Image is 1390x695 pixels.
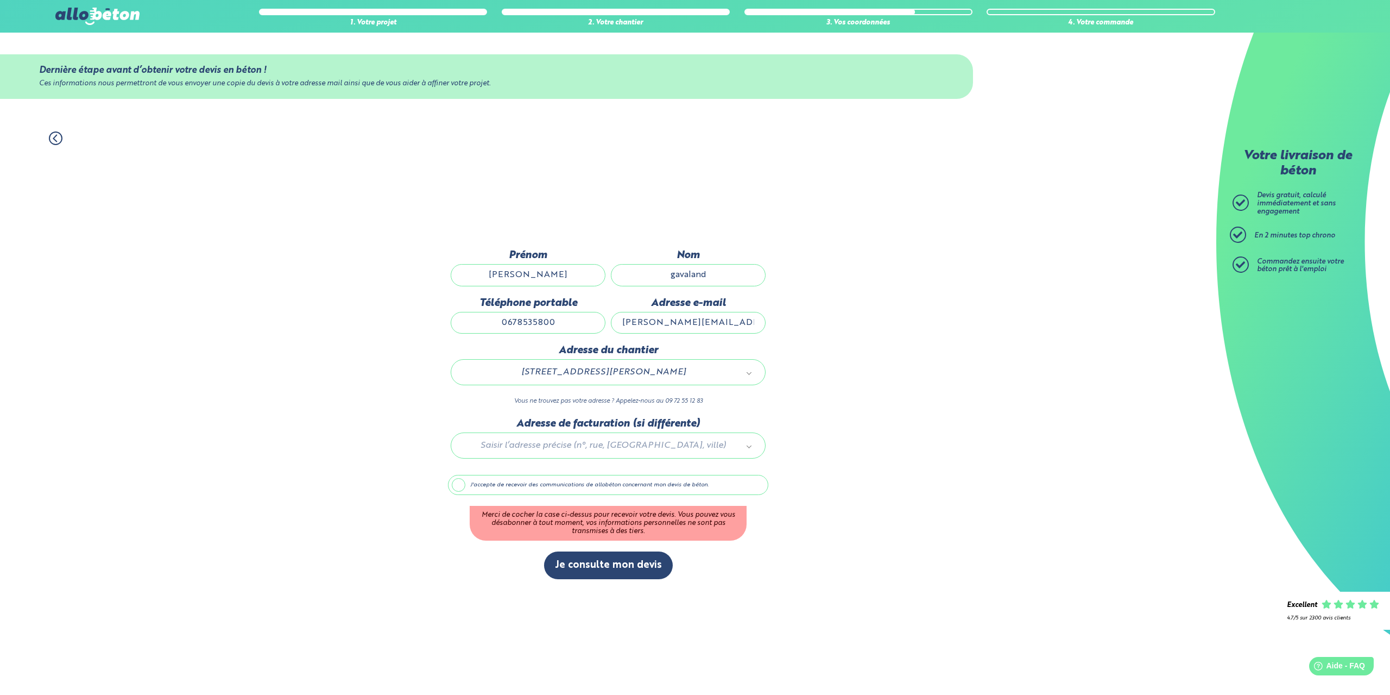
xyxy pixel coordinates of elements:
[451,345,766,356] label: Adresse du chantier
[451,264,605,286] input: Quel est votre prénom ?
[462,365,754,379] a: [STREET_ADDRESS][PERSON_NAME]
[544,552,673,579] button: Je consulte mon devis
[39,80,934,88] div: Ces informations nous permettront de vous envoyer une copie du devis à votre adresse mail ainsi q...
[1287,602,1317,610] div: Excellent
[448,475,768,496] label: J'accepte de recevoir des communications de allobéton concernant mon devis de béton.
[451,312,605,334] input: ex : 0642930817
[502,19,730,27] div: 2. Votre chantier
[451,297,605,309] label: Téléphone portable
[259,19,487,27] div: 1. Votre projet
[1254,232,1335,239] span: En 2 minutes top chrono
[55,8,139,25] img: allobéton
[1293,653,1378,683] iframe: Help widget launcher
[451,396,766,406] p: Vous ne trouvez pas votre adresse ? Appelez-nous au 09 72 55 12 83
[451,249,605,261] label: Prénom
[470,506,747,541] div: Merci de cocher la case ci-dessus pour recevoir votre devis. Vous pouvez vous désabonner à tout m...
[987,19,1215,27] div: 4. Votre commande
[611,264,766,286] input: Quel est votre nom de famille ?
[744,19,972,27] div: 3. Vos coordonnées
[611,312,766,334] input: ex : contact@allobeton.fr
[1287,615,1379,621] div: 4.7/5 sur 2300 avis clients
[611,297,766,309] label: Adresse e-mail
[466,365,740,379] span: [STREET_ADDRESS][PERSON_NAME]
[39,65,934,76] div: Dernière étape avant d’obtenir votre devis en béton !
[1257,258,1344,273] span: Commandez ensuite votre béton prêt à l'emploi
[611,249,766,261] label: Nom
[1235,149,1360,179] p: Votre livraison de béton
[1257,192,1336,215] span: Devis gratuit, calculé immédiatement et sans engagement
